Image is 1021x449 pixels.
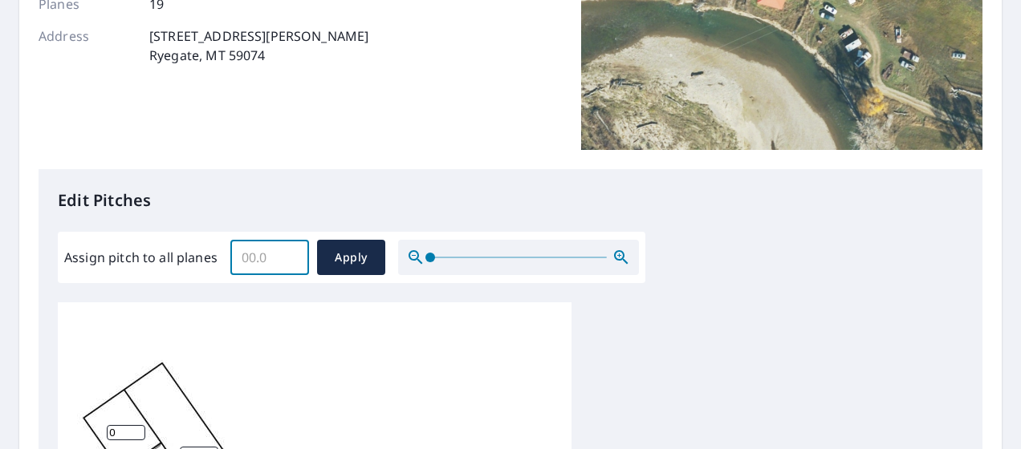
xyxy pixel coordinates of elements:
[64,248,218,267] label: Assign pitch to all planes
[230,235,309,280] input: 00.0
[39,26,135,65] p: Address
[58,188,963,212] p: Edit Pitches
[149,26,368,65] p: [STREET_ADDRESS][PERSON_NAME] Ryegate, MT 59074
[317,240,385,275] button: Apply
[330,248,372,268] span: Apply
